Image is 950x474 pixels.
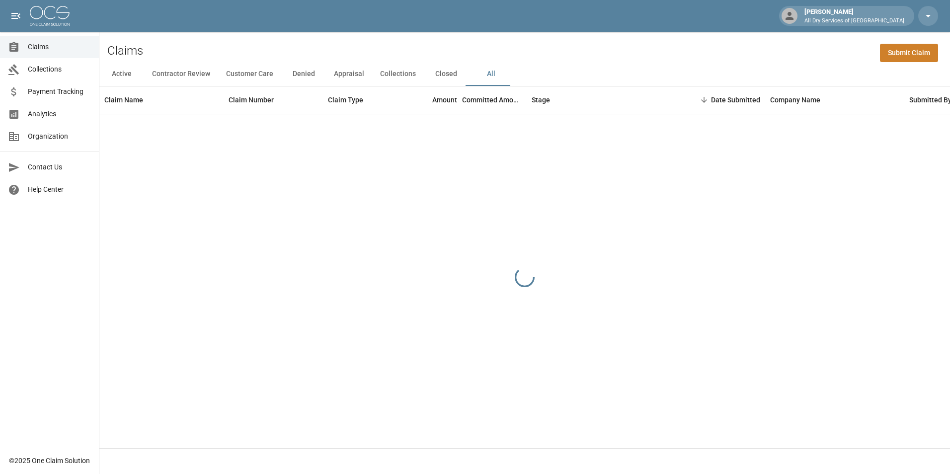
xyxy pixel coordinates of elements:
[432,86,457,114] div: Amount
[328,86,363,114] div: Claim Type
[800,7,908,25] div: [PERSON_NAME]
[107,44,143,58] h2: Claims
[30,6,70,26] img: ocs-logo-white-transparent.png
[28,86,91,97] span: Payment Tracking
[397,86,462,114] div: Amount
[711,86,760,114] div: Date Submitted
[462,86,522,114] div: Committed Amount
[676,86,765,114] div: Date Submitted
[765,86,904,114] div: Company Name
[804,17,904,25] p: All Dry Services of [GEOGRAPHIC_DATA]
[323,86,397,114] div: Claim Type
[28,109,91,119] span: Analytics
[28,42,91,52] span: Claims
[99,86,224,114] div: Claim Name
[229,86,274,114] div: Claim Number
[326,62,372,86] button: Appraisal
[224,86,323,114] div: Claim Number
[99,62,144,86] button: Active
[6,6,26,26] button: open drawer
[144,62,218,86] button: Contractor Review
[527,86,676,114] div: Stage
[9,456,90,466] div: © 2025 One Claim Solution
[281,62,326,86] button: Denied
[532,86,550,114] div: Stage
[880,44,938,62] a: Submit Claim
[28,184,91,195] span: Help Center
[469,62,513,86] button: All
[99,62,950,86] div: dynamic tabs
[372,62,424,86] button: Collections
[104,86,143,114] div: Claim Name
[28,64,91,75] span: Collections
[424,62,469,86] button: Closed
[697,93,711,107] button: Sort
[218,62,281,86] button: Customer Care
[462,86,527,114] div: Committed Amount
[28,162,91,172] span: Contact Us
[28,131,91,142] span: Organization
[770,86,820,114] div: Company Name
